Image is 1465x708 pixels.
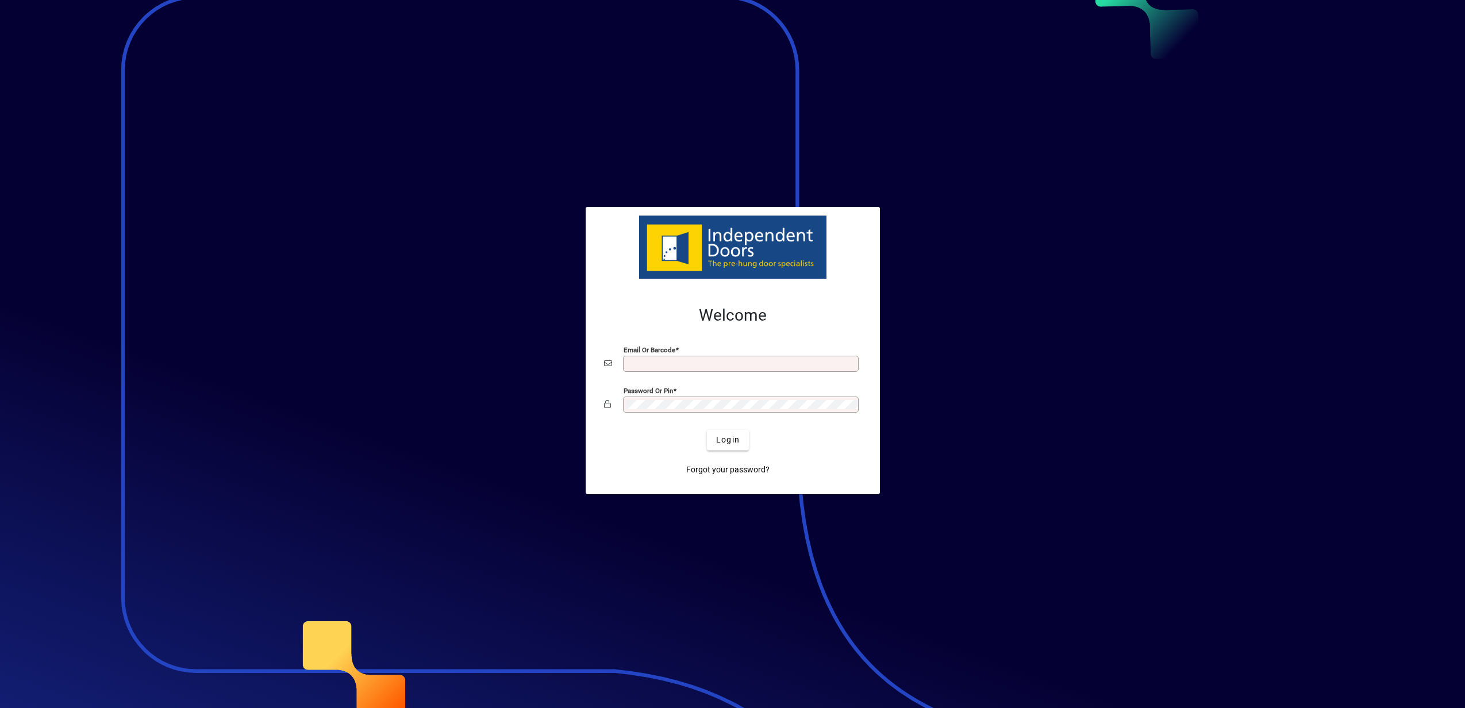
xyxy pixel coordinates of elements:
h2: Welcome [604,306,862,325]
a: Forgot your password? [682,460,774,480]
mat-label: Password or Pin [624,386,673,394]
span: Forgot your password? [686,464,770,476]
span: Login [716,434,740,446]
button: Login [707,430,749,451]
mat-label: Email or Barcode [624,345,675,353]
